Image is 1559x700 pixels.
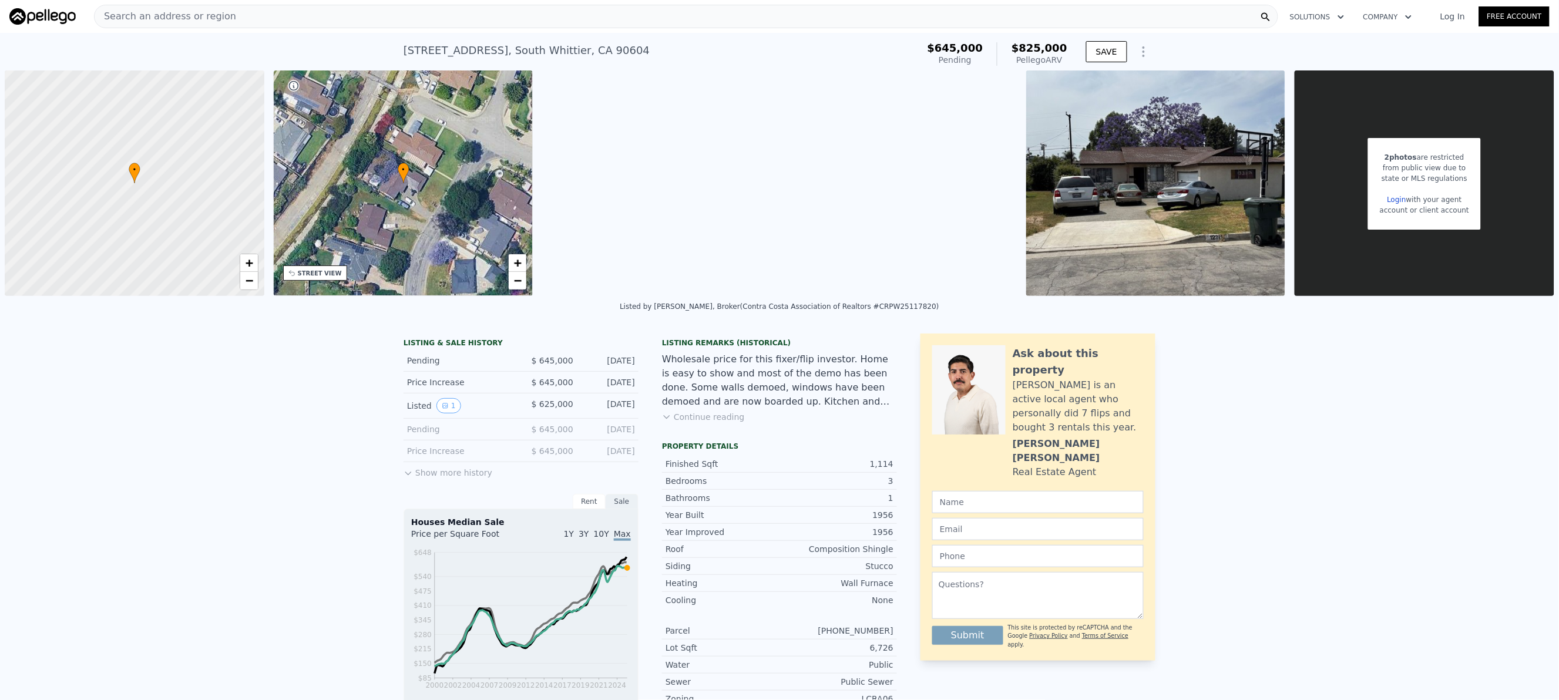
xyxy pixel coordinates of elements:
a: Zoom in [509,254,526,272]
div: Public [780,659,893,671]
tspan: 2007 [481,681,499,689]
a: Zoom in [240,254,258,272]
div: • [129,163,140,183]
input: Email [932,518,1144,540]
div: [PERSON_NAME] is an active local agent who personally did 7 flips and bought 3 rentals this year. [1013,378,1144,435]
span: Search an address or region [95,9,236,23]
a: Free Account [1479,6,1550,26]
div: are restricted [1380,152,1469,163]
div: 1956 [780,509,893,521]
div: Sale [606,494,639,509]
div: Wholesale price for this fixer/flip investor. Home is easy to show and most of the demo has been ... [662,352,897,409]
tspan: 2024 [609,681,627,689]
div: Bedrooms [666,475,780,487]
tspan: 2021 [590,681,608,689]
div: Composition Shingle [780,543,893,555]
a: Log In [1426,11,1479,22]
span: $ 645,000 [532,425,573,434]
button: Solutions [1281,6,1354,28]
div: STREET VIEW [298,269,342,278]
tspan: $150 [414,659,432,668]
div: Listed [407,398,512,413]
span: 1Y [564,529,574,539]
div: [PERSON_NAME] [PERSON_NAME] [1013,437,1144,465]
div: from public view due to [1380,163,1469,173]
button: Show Options [1132,40,1155,63]
div: Roof [666,543,780,555]
span: − [514,273,522,288]
button: View historical data [436,398,461,413]
div: Property details [662,442,897,451]
div: state or MLS regulations [1380,173,1469,184]
span: $ 645,000 [532,356,573,365]
div: [DATE] [583,398,635,413]
div: Houses Median Sale [411,516,631,528]
span: • [129,164,140,175]
div: Siding [666,560,780,572]
img: Sale: 166544498 Parcel: 46187931 [1026,70,1286,296]
img: Pellego [9,8,76,25]
input: Phone [932,545,1144,567]
span: + [245,255,253,270]
tspan: $280 [414,631,432,639]
tspan: 2002 [444,681,462,689]
button: Company [1354,6,1422,28]
div: [PHONE_NUMBER] [780,625,893,637]
div: Wall Furnace [780,577,893,589]
tspan: 2012 [517,681,535,689]
div: 6,726 [780,642,893,654]
span: 2 photos [1385,153,1417,161]
div: Year Improved [666,526,780,538]
tspan: $475 [414,587,432,595]
tspan: $648 [414,548,432,557]
button: Show more history [404,462,492,479]
button: SAVE [1086,41,1127,62]
tspan: 2000 [426,681,444,689]
tspan: 2004 [462,681,481,689]
div: Finished Sqft [666,458,780,470]
input: Name [932,491,1144,513]
div: Lot Sqft [666,642,780,654]
div: [STREET_ADDRESS] , South Whittier , CA 90604 [404,42,650,59]
div: account or client account [1380,205,1469,216]
tspan: 2014 [535,681,553,689]
div: [DATE] [583,355,635,366]
span: 10Y [594,529,609,539]
div: Price Increase [407,445,512,457]
a: Terms of Service [1082,632,1128,639]
div: Ask about this property [1013,345,1144,378]
div: 1,114 [780,458,893,470]
tspan: 2019 [572,681,590,689]
span: $ 625,000 [532,399,573,409]
tspan: $345 [414,616,432,624]
a: Privacy Policy [1030,632,1068,639]
div: [DATE] [583,376,635,388]
div: • [398,163,409,183]
span: + [514,255,522,270]
a: Login [1387,196,1406,204]
div: Listed by [PERSON_NAME], Broker (Contra Costa Association of Realtors #CRPW25117820) [620,302,939,311]
div: 1 [780,492,893,504]
span: $ 645,000 [532,378,573,387]
span: Max [614,529,631,541]
div: [DATE] [583,445,635,457]
div: Bathrooms [666,492,780,504]
div: Price per Square Foot [411,528,521,547]
div: Price Increase [407,376,512,388]
div: Rent [573,494,606,509]
div: Real Estate Agent [1013,465,1097,479]
tspan: $85 [418,674,432,682]
div: [DATE] [583,423,635,435]
button: Submit [932,626,1003,645]
tspan: 2017 [553,681,572,689]
div: Year Built [666,509,780,521]
div: Listing Remarks (Historical) [662,338,897,348]
span: 3Y [579,529,589,539]
div: Pending [928,54,983,66]
div: LISTING & SALE HISTORY [404,338,639,350]
div: Sewer [666,676,780,688]
tspan: $410 [414,602,432,610]
div: Pending [407,423,512,435]
div: Pending [407,355,512,366]
span: $ 645,000 [532,446,573,456]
